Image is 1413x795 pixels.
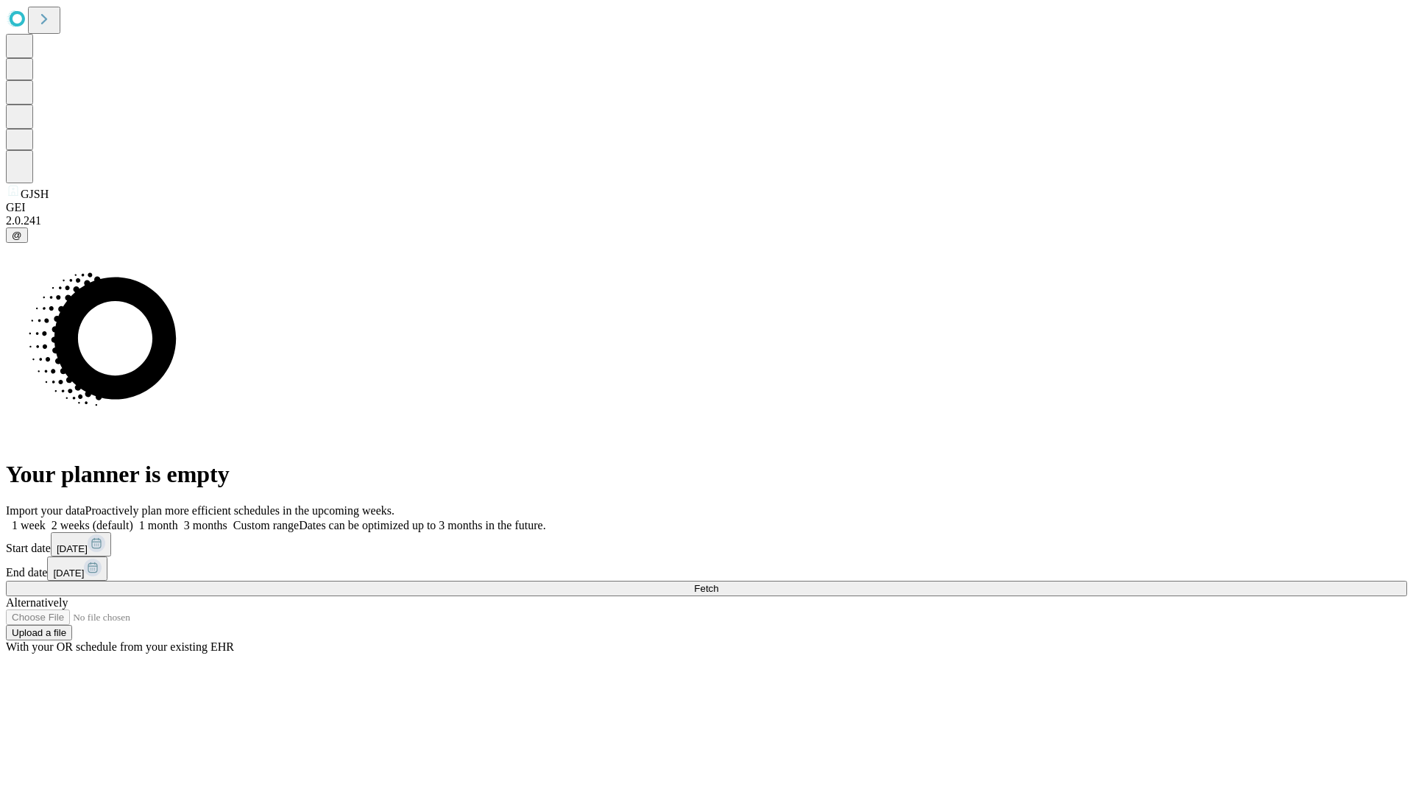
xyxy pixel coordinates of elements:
div: 2.0.241 [6,214,1407,227]
span: @ [12,230,22,241]
span: Alternatively [6,596,68,609]
button: Fetch [6,581,1407,596]
span: Custom range [233,519,299,531]
span: GJSH [21,188,49,200]
span: With your OR schedule from your existing EHR [6,640,234,653]
button: [DATE] [47,556,107,581]
button: Upload a file [6,625,72,640]
span: Dates can be optimized up to 3 months in the future. [299,519,545,531]
span: 2 weeks (default) [52,519,133,531]
span: Proactively plan more efficient schedules in the upcoming weeks. [85,504,394,517]
span: 1 month [139,519,178,531]
button: @ [6,227,28,243]
span: Import your data [6,504,85,517]
span: 3 months [184,519,227,531]
div: Start date [6,532,1407,556]
div: End date [6,556,1407,581]
div: GEI [6,201,1407,214]
span: [DATE] [57,543,88,554]
span: Fetch [694,583,718,594]
button: [DATE] [51,532,111,556]
h1: Your planner is empty [6,461,1407,488]
span: 1 week [12,519,46,531]
span: [DATE] [53,568,84,579]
